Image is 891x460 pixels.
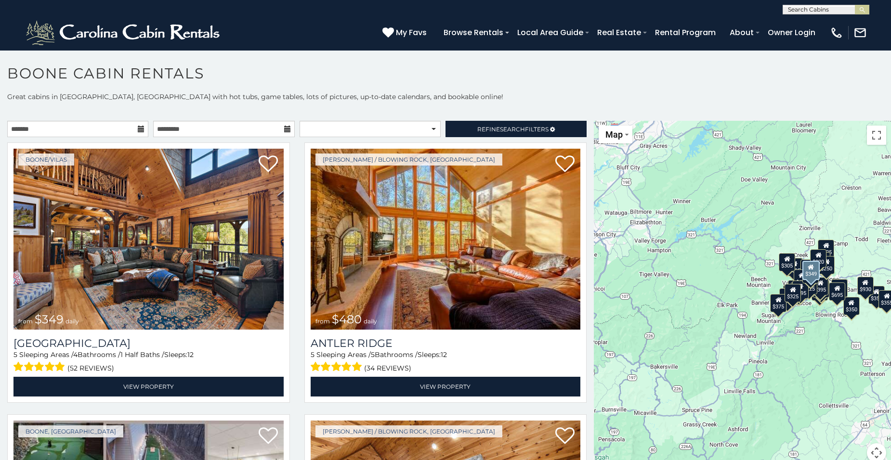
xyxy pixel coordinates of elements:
[13,337,284,350] a: [GEOGRAPHIC_DATA]
[364,362,411,374] span: (34 reviews)
[512,24,588,41] a: Local Area Guide
[315,318,330,325] span: from
[830,26,843,39] img: phone-regular-white.png
[67,362,114,374] span: (52 reviews)
[800,259,816,278] div: $565
[592,24,646,41] a: Real Estate
[605,129,623,140] span: Map
[810,249,826,268] div: $320
[18,318,33,325] span: from
[311,350,581,374] div: Sleeping Areas / Bathrooms / Sleeps:
[843,297,860,315] div: $350
[555,154,575,175] a: Add to favorites
[259,154,278,175] a: Add to favorites
[311,149,581,330] a: Antler Ridge from $480 daily
[779,253,795,271] div: $305
[311,149,581,330] img: Antler Ridge
[73,350,78,359] span: 4
[396,26,427,38] span: My Favs
[725,24,759,41] a: About
[13,350,284,374] div: Sleeping Areas / Bathrooms / Sleeps:
[785,284,801,302] div: $325
[311,350,314,359] span: 5
[650,24,721,41] a: Rental Program
[793,269,810,288] div: $410
[311,337,581,350] a: Antler Ridge
[763,24,820,41] a: Owner Login
[818,240,834,258] div: $525
[13,377,284,396] a: View Property
[802,261,819,280] div: $349
[315,425,502,437] a: [PERSON_NAME] / Blowing Rock, [GEOGRAPHIC_DATA]
[364,318,377,325] span: daily
[555,426,575,447] a: Add to favorites
[13,350,17,359] span: 5
[818,256,835,274] div: $250
[441,350,447,359] span: 12
[315,153,502,166] a: [PERSON_NAME] / Blowing Rock, [GEOGRAPHIC_DATA]
[35,312,64,326] span: $349
[66,318,79,325] span: daily
[18,153,74,166] a: Boone/Vilas
[439,24,508,41] a: Browse Rentals
[259,426,278,447] a: Add to favorites
[500,126,525,133] span: Search
[477,126,549,133] span: Refine Filters
[829,282,845,301] div: $695
[812,277,828,295] div: $395
[867,126,886,145] button: Toggle fullscreen view
[371,350,375,359] span: 5
[801,276,817,294] div: $225
[445,121,587,137] a: RefineSearchFilters
[599,126,632,143] button: Change map style
[831,279,848,297] div: $380
[13,149,284,330] img: Diamond Creek Lodge
[24,18,224,47] img: White-1-2.png
[792,281,809,299] div: $395
[120,350,164,359] span: 1 Half Baths /
[857,277,874,295] div: $930
[18,425,123,437] a: Boone, [GEOGRAPHIC_DATA]
[853,26,867,39] img: mail-regular-white.png
[187,350,194,359] span: 12
[868,286,884,304] div: $355
[770,294,786,312] div: $375
[13,337,284,350] h3: Diamond Creek Lodge
[332,312,362,326] span: $480
[13,149,284,330] a: Diamond Creek Lodge from $349 daily
[311,377,581,396] a: View Property
[382,26,429,39] a: My Favs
